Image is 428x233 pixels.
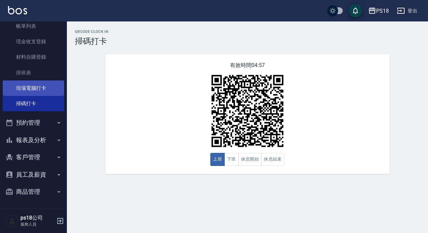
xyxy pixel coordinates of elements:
button: 登出 [394,5,420,17]
button: 客戶管理 [3,149,64,166]
button: 預約管理 [3,114,64,131]
a: 現場電腦打卡 [3,80,64,96]
h3: 掃碼打卡 [75,37,420,46]
a: 排班表 [3,65,64,80]
button: 上班 [210,153,225,166]
h5: ps18公司 [20,215,55,221]
div: 有效時間 04:57 [105,54,390,174]
button: 員工及薪資 [3,166,64,183]
div: PS18 [376,7,389,15]
button: save [349,4,362,17]
button: 下班 [224,153,239,166]
a: 帳單列表 [3,18,64,34]
p: 服務人員 [20,221,55,227]
h2: QRcode Clock In [75,30,420,34]
button: 休息結束 [261,153,285,166]
a: 掃碼打卡 [3,96,64,111]
img: Logo [8,6,27,14]
a: 現金收支登錄 [3,34,64,49]
a: 材料自購登錄 [3,49,64,65]
button: 報表及分析 [3,131,64,149]
button: 休息開始 [238,153,262,166]
button: PS18 [365,4,392,18]
img: Person [5,214,19,228]
button: 商品管理 [3,183,64,200]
